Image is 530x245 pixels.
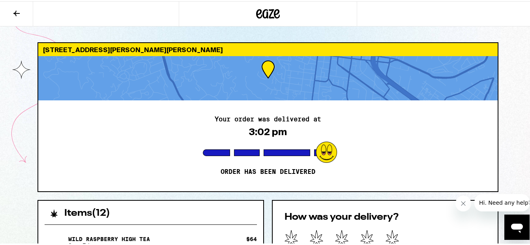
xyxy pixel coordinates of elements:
[504,213,530,239] iframe: Button to launch messaging window
[221,167,315,175] p: Order has been delivered
[215,115,321,121] h2: Your order was delivered at
[64,207,110,217] h2: Items ( 12 )
[5,6,57,12] span: Hi. Need any help?
[455,194,471,210] iframe: Close message
[68,235,150,241] p: Wild Raspberry High Tea
[285,211,486,221] h2: How was your delivery?
[38,42,498,55] div: [STREET_ADDRESS][PERSON_NAME][PERSON_NAME]
[249,125,287,136] div: 3:02 pm
[474,193,530,210] iframe: Message from company
[246,235,257,241] div: $ 64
